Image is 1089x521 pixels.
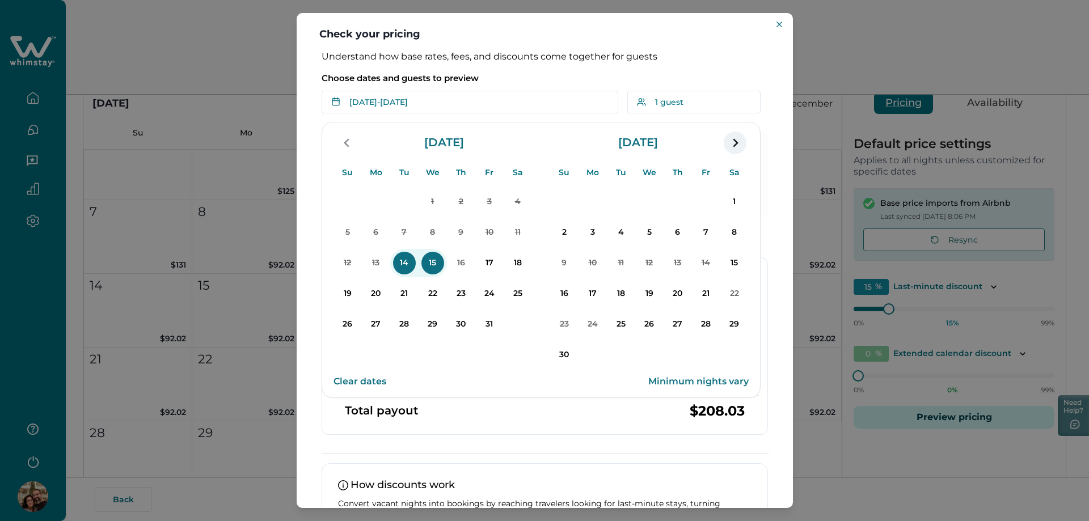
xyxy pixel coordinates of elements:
p: 27 [666,313,689,336]
p: 22 [421,282,444,305]
button: 20 [362,279,390,308]
button: 21 [390,279,419,308]
p: Th [673,159,683,187]
p: 25 [610,313,632,336]
p: 1 [421,190,444,213]
p: 4 [610,221,632,244]
p: Convert vacant nights into bookings by reaching travelers looking for last-minute stays, turning ... [338,498,752,520]
button: 27 [664,310,692,338]
button: 1 guest [627,91,768,113]
button: 10 [475,218,504,247]
button: 8 [419,218,447,247]
p: 29 [723,313,746,336]
p: 21 [695,282,717,305]
p: 6 [666,221,689,244]
p: 7 [695,221,717,244]
button: 22 [419,279,447,308]
p: Su [559,159,569,187]
p: 24 [478,282,501,305]
button: 2 [447,188,475,216]
button: 27 [362,310,390,338]
button: 7 [390,218,419,247]
p: 13 [365,252,387,274]
p: 10 [478,221,501,244]
button: 28 [692,310,720,338]
p: 24 [581,313,604,336]
button: 12 [635,249,664,277]
button: 3 [579,218,607,247]
button: 20 [664,279,692,308]
p: Minimum nights vary [648,376,749,387]
p: 2 [450,190,472,213]
p: 19 [638,282,661,305]
header: Check your pricing [297,13,793,51]
p: 28 [393,313,416,336]
button: 23 [550,310,579,338]
p: 18 [610,282,632,305]
p: 15 [723,252,746,274]
p: 26 [336,313,359,336]
p: 19 [336,282,359,305]
p: How discounts work [338,480,752,491]
button: 1 guest [627,91,761,113]
button: 4 [504,188,532,216]
button: 13 [362,249,390,277]
p: 8 [723,221,746,244]
p: 20 [666,282,689,305]
button: 18 [504,249,532,277]
p: 14 [695,252,717,274]
p: 3 [581,221,604,244]
button: 2 [550,218,579,247]
button: 16 [550,279,579,308]
p: Choose dates and guests to preview [322,73,768,84]
button: 17 [579,279,607,308]
p: 9 [553,252,576,274]
button: 22 [720,279,749,308]
button: 3 [475,188,504,216]
button: 26 [334,310,362,338]
p: 8 [421,221,444,244]
p: 12 [336,252,359,274]
button: 15 [720,249,749,277]
p: Sa [729,159,740,187]
p: Fr [702,159,710,187]
p: 6 [365,221,387,244]
button: 11 [607,249,635,277]
p: Th [456,159,466,187]
p: Tu [616,159,626,187]
button: 14 [692,249,720,277]
button: 31 [475,310,504,338]
p: 3 [478,190,501,213]
p: 17 [478,252,501,274]
p: 31 [478,313,501,336]
p: 2 [553,221,576,244]
p: 17 [581,282,604,305]
button: 11 [504,218,532,247]
p: 25 [506,282,529,305]
button: 6 [362,218,390,247]
p: 4 [506,190,529,213]
button: 14 [390,249,419,277]
p: 11 [610,252,632,274]
p: 21 [393,282,416,305]
button: 8 [720,218,749,247]
button: [DATE]-[DATE] [322,91,618,113]
button: 17 [475,249,504,277]
p: 13 [666,252,689,274]
p: 9 [450,221,472,244]
button: 1 [419,188,447,216]
p: 29 [421,313,444,336]
p: 5 [638,221,661,244]
button: 24 [475,279,504,308]
button: 23 [447,279,475,308]
p: 11 [506,221,529,244]
p: 30 [450,313,472,336]
p: 5 [336,221,359,244]
button: 16 [447,249,475,277]
button: Close [773,18,786,31]
p: We [426,159,440,187]
button: navigation button [336,132,358,154]
p: 16 [450,252,472,274]
button: 30 [447,310,475,338]
p: 15 [421,252,444,274]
